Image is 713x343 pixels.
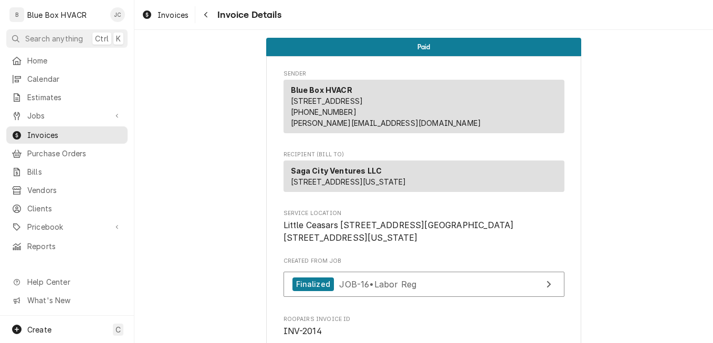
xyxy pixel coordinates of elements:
div: Invoice Recipient [284,151,564,197]
a: [PHONE_NUMBER] [291,108,356,116]
div: Josh Canfield's Avatar [110,7,125,22]
span: Help Center [27,276,121,287]
span: [STREET_ADDRESS][US_STATE] [291,177,406,186]
span: Estimates [27,92,122,103]
span: Calendar [27,73,122,84]
span: JOB-16 • Labor Reg [339,278,416,289]
div: Sender [284,80,564,133]
div: Created From Job [284,257,564,302]
a: Vendors [6,181,128,199]
a: Go to Help Center [6,273,128,291]
span: Paid [417,44,431,50]
div: JC [110,7,125,22]
span: Created From Job [284,257,564,265]
div: Sender [284,80,564,137]
span: Roopairs Invoice ID [284,325,564,338]
span: Search anything [25,33,83,44]
span: Service Location [284,209,564,218]
span: Service Location [284,219,564,244]
a: Go to Jobs [6,107,128,124]
div: Roopairs Invoice ID [284,315,564,338]
span: Ctrl [95,33,109,44]
strong: Blue Box HVACR [291,85,352,94]
span: Roopairs Invoice ID [284,315,564,324]
div: Finalized [292,277,334,292]
a: Invoices [138,6,193,24]
span: INV-2014 [284,326,322,336]
span: Invoices [27,130,122,141]
div: Blue Box HVACR [27,9,87,20]
a: Go to Pricebook [6,218,128,235]
span: Invoice Details [214,8,281,22]
span: Recipient (Bill To) [284,151,564,159]
a: Bills [6,163,128,180]
div: Status [266,38,581,56]
a: [PERSON_NAME][EMAIL_ADDRESS][DOMAIN_NAME] [291,119,481,127]
span: [STREET_ADDRESS] [291,97,363,105]
div: Recipient (Bill To) [284,160,564,192]
span: Bills [27,166,122,177]
span: Sender [284,70,564,78]
a: Reports [6,238,128,255]
a: View Job [284,272,564,297]
strong: Saga City Ventures LLC [291,166,382,175]
span: Little Ceasars [STREET_ADDRESS][GEOGRAPHIC_DATA][STREET_ADDRESS][US_STATE] [284,220,514,243]
span: Jobs [27,110,107,121]
a: Purchase Orders [6,145,128,162]
button: Navigate back [197,6,214,23]
div: Service Location [284,209,564,244]
span: What's New [27,295,121,306]
span: Pricebook [27,221,107,232]
div: Recipient (Bill To) [284,160,564,196]
a: Invoices [6,126,128,144]
div: Invoice Sender [284,70,564,138]
div: B [9,7,24,22]
a: Estimates [6,89,128,106]
span: Create [27,325,51,334]
span: Home [27,55,122,66]
span: Invoices [158,9,188,20]
span: K [116,33,121,44]
a: Home [6,52,128,69]
span: Purchase Orders [27,148,122,159]
span: C [116,324,121,335]
button: Search anythingCtrlK [6,29,128,48]
span: Vendors [27,185,122,196]
span: Clients [27,203,122,214]
span: Reports [27,241,122,252]
a: Go to What's New [6,292,128,309]
a: Clients [6,200,128,217]
a: Calendar [6,70,128,88]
